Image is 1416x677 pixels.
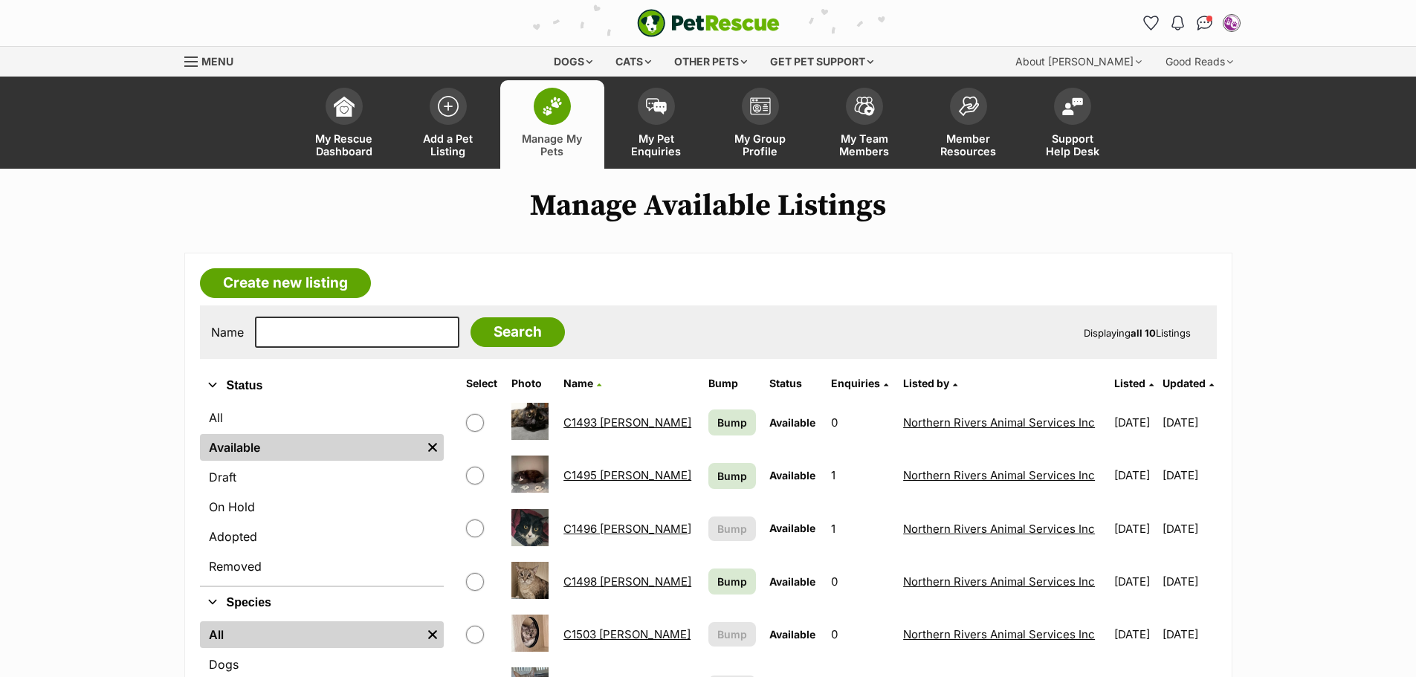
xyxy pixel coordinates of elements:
label: Name [211,325,244,339]
a: Name [563,377,601,389]
button: Notifications [1166,11,1190,35]
a: Northern Rivers Animal Services Inc [903,415,1095,430]
img: member-resources-icon-8e73f808a243e03378d46382f2149f9095a855e16c252ad45f914b54edf8863c.svg [958,96,979,116]
a: Remove filter [421,621,444,648]
a: Enquiries [831,377,888,389]
img: help-desk-icon-fdf02630f3aa405de69fd3d07c3f3aa587a6932b1a1747fa1d2bba05be0121f9.svg [1062,97,1083,115]
td: 1 [825,450,896,501]
span: Bump [717,521,747,537]
div: Cats [605,47,662,77]
span: Menu [201,55,233,68]
th: Photo [505,372,556,395]
td: 1 [825,503,896,554]
td: [DATE] [1163,556,1215,607]
a: My Team Members [812,80,916,169]
a: Northern Rivers Animal Services Inc [903,574,1095,589]
span: Available [769,416,815,429]
a: C1496 [PERSON_NAME] [563,522,691,536]
span: Member Resources [935,132,1002,158]
span: Bump [717,626,747,642]
a: Removed [200,553,444,580]
a: C1493 [PERSON_NAME] [563,415,691,430]
a: Support Help Desk [1021,80,1125,169]
th: Select [460,372,505,395]
div: Get pet support [760,47,884,77]
img: notifications-46538b983faf8c2785f20acdc204bb7945ddae34d4c08c2a6579f10ce5e182be.svg [1171,16,1183,30]
td: [DATE] [1163,397,1215,448]
img: chat-41dd97257d64d25036548639549fe6c8038ab92f7586957e7f3b1b290dea8141.svg [1197,16,1212,30]
span: Support Help Desk [1039,132,1106,158]
a: Bump [708,569,756,595]
a: C1495 [PERSON_NAME] [563,468,691,482]
span: Manage My Pets [519,132,586,158]
span: Listed [1114,377,1145,389]
span: Updated [1163,377,1206,389]
a: All [200,404,444,431]
img: manage-my-pets-icon-02211641906a0b7f246fdf0571729dbe1e7629f14944591b6c1af311fb30b64b.svg [542,97,563,116]
span: My Pet Enquiries [623,132,690,158]
span: Displaying Listings [1084,327,1191,339]
span: translation missing: en.admin.listings.index.attributes.enquiries [831,377,880,389]
a: Northern Rivers Animal Services Inc [903,522,1095,536]
a: PetRescue [637,9,780,37]
span: Available [769,522,815,534]
a: Bump [708,463,756,489]
span: Available [769,575,815,588]
ul: Account quick links [1139,11,1244,35]
a: Member Resources [916,80,1021,169]
img: logo-e224e6f780fb5917bec1dbf3a21bbac754714ae5b6737aabdf751b685950b380.svg [637,9,780,37]
a: Add a Pet Listing [396,80,500,169]
a: Create new listing [200,268,371,298]
td: [DATE] [1108,397,1161,448]
a: Conversations [1193,11,1217,35]
a: Manage My Pets [500,80,604,169]
button: Bump [708,622,756,647]
td: [DATE] [1108,556,1161,607]
td: [DATE] [1163,450,1215,501]
button: Bump [708,516,756,541]
img: pet-enquiries-icon-7e3ad2cf08bfb03b45e93fb7055b45f3efa6380592205ae92323e6603595dc1f.svg [646,98,667,114]
a: All [200,621,421,648]
a: Adopted [200,523,444,550]
td: 0 [825,397,896,448]
div: Good Reads [1155,47,1244,77]
img: add-pet-listing-icon-0afa8454b4691262ce3f59096e99ab1cd57d4a30225e0717b998d2c9b9846f56.svg [438,96,459,117]
div: About [PERSON_NAME] [1005,47,1152,77]
a: Northern Rivers Animal Services Inc [903,627,1095,641]
a: Remove filter [421,434,444,461]
a: C1503 [PERSON_NAME] [563,627,691,641]
a: Listed by [903,377,957,389]
td: 0 [825,609,896,660]
a: My Rescue Dashboard [292,80,396,169]
img: dashboard-icon-eb2f2d2d3e046f16d808141f083e7271f6b2e854fb5c12c21221c1fb7104beca.svg [334,96,355,117]
a: On Hold [200,493,444,520]
span: My Group Profile [727,132,794,158]
a: C1498 [PERSON_NAME] [563,574,691,589]
input: Search [471,317,565,347]
span: Name [563,377,593,389]
td: [DATE] [1163,609,1215,660]
th: Status [763,372,823,395]
span: Listed by [903,377,949,389]
td: [DATE] [1108,503,1161,554]
td: [DATE] [1108,609,1161,660]
a: Menu [184,47,244,74]
a: Listed [1114,377,1154,389]
img: team-members-icon-5396bd8760b3fe7c0b43da4ab00e1e3bb1a5d9ba89233759b79545d2d3fc5d0d.svg [854,97,875,116]
div: Dogs [543,47,603,77]
th: Bump [702,372,762,395]
button: Species [200,593,444,612]
span: Bump [717,468,747,484]
a: Available [200,434,421,461]
strong: all 10 [1131,327,1156,339]
span: My Rescue Dashboard [311,132,378,158]
div: Status [200,401,444,586]
a: Favourites [1139,11,1163,35]
td: [DATE] [1163,503,1215,554]
button: Status [200,376,444,395]
span: Available [769,469,815,482]
td: [DATE] [1108,450,1161,501]
button: My account [1220,11,1244,35]
span: Available [769,628,815,641]
span: Add a Pet Listing [415,132,482,158]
